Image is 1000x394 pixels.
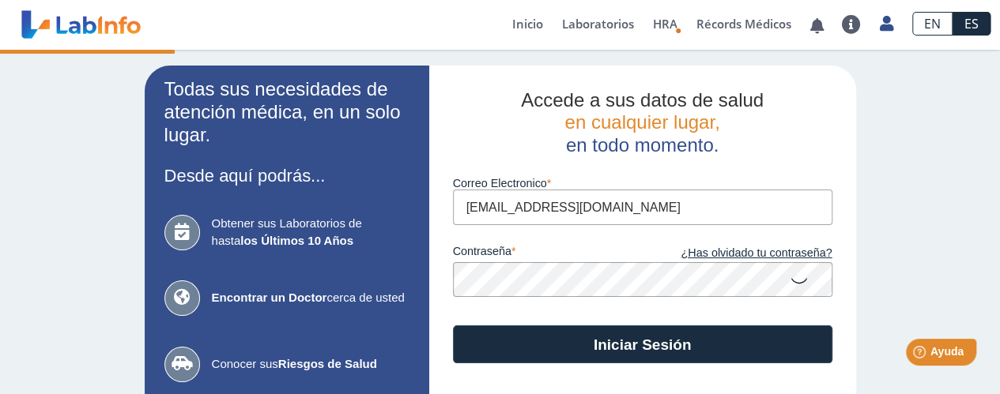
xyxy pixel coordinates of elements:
[453,245,643,262] label: contraseña
[164,166,409,186] h3: Desde aquí podrás...
[912,12,953,36] a: EN
[212,215,409,250] span: Obtener sus Laboratorios de hasta
[240,234,353,247] b: los Últimos 10 Años
[653,16,677,32] span: HRA
[212,291,327,304] b: Encontrar un Doctor
[453,177,832,189] label: Correo Electronico
[564,111,719,133] span: en cualquier lugar,
[566,134,719,156] span: en todo momento.
[212,289,409,307] span: cerca de usted
[643,245,832,262] a: ¿Has olvidado tu contraseña?
[953,12,991,36] a: ES
[212,355,409,373] span: Conocer sus
[278,357,377,370] b: Riesgos de Salud
[164,78,409,146] h2: Todas sus necesidades de atención médica, en un solo lugar.
[521,89,764,111] span: Accede a sus datos de salud
[453,325,832,363] button: Iniciar Sesión
[859,332,983,377] iframe: Help widget launcher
